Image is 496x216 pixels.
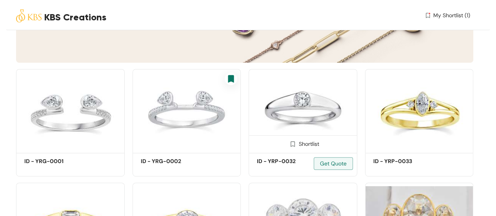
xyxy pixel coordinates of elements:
[44,10,106,24] span: KBS Creations
[314,157,353,170] button: Get Quote
[24,157,91,165] h5: ID - YRG-0001
[226,74,236,84] img: Shortlist
[133,69,241,151] img: 8a481ee7-5143-4a02-abe4-8a0c8aeb4a52
[249,69,357,151] img: f0cb1160-668c-4cb8-9f38-e12ece2e7f6b
[16,69,125,151] img: 332879bf-cfc9-49fe-9d11-cf7dcc2446d1
[365,69,474,151] img: f4a210ed-4f7d-4dc2-83c0-9667b4df842f
[141,157,207,165] h5: ID - YRG-0002
[373,157,440,165] h5: ID - YRP-0033
[257,157,323,165] h5: ID - YRP-0032
[424,11,431,20] img: wishlist
[16,3,42,29] img: Buyer Portal
[289,140,296,148] img: Shortlist
[286,140,319,147] div: Shortlist
[320,159,347,168] span: Get Quote
[433,11,470,20] span: My Shortlist (1)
